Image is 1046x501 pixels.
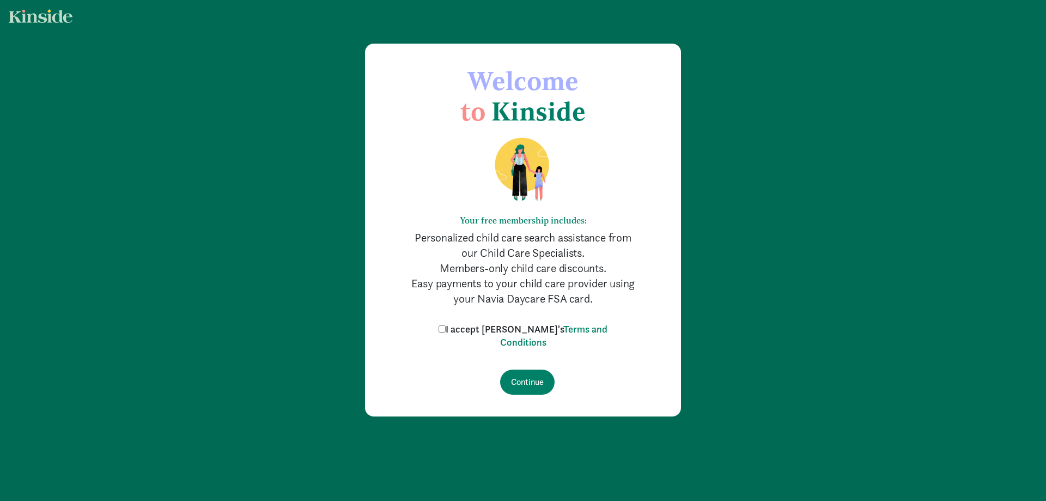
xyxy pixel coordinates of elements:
[9,9,72,23] img: light.svg
[409,276,637,306] p: Easy payments to your child care provider using your Navia Daycare FSA card.
[482,137,565,202] img: illustration-mom-daughter.png
[500,370,555,395] input: Continue
[409,230,637,261] p: Personalized child care search assistance from our Child Care Specialists.
[467,65,579,96] span: Welcome
[439,325,446,333] input: I accept [PERSON_NAME]'sTerms and Conditions
[500,323,608,348] a: Terms and Conditions
[460,95,485,127] span: to
[436,323,610,349] label: I accept [PERSON_NAME]'s
[491,95,586,127] span: Kinside
[409,215,637,226] h6: Your free membership includes:
[409,261,637,276] p: Members-only child care discounts.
